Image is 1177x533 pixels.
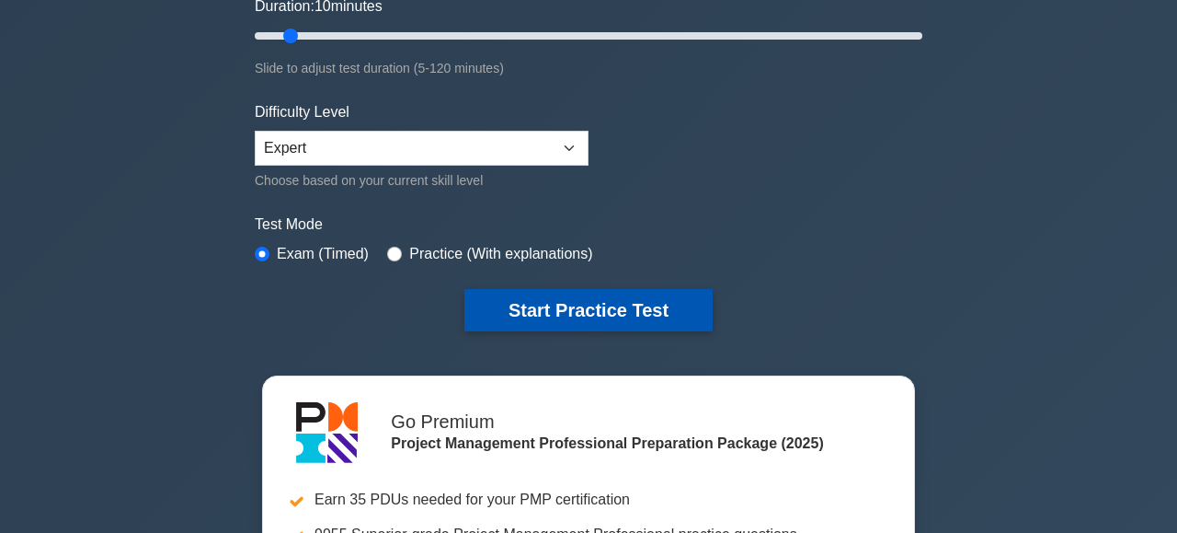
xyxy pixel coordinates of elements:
[255,101,349,123] label: Difficulty Level
[277,243,369,265] label: Exam (Timed)
[464,289,713,331] button: Start Practice Test
[255,57,922,79] div: Slide to adjust test duration (5-120 minutes)
[255,169,588,191] div: Choose based on your current skill level
[409,243,592,265] label: Practice (With explanations)
[255,214,922,236] label: Test Mode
